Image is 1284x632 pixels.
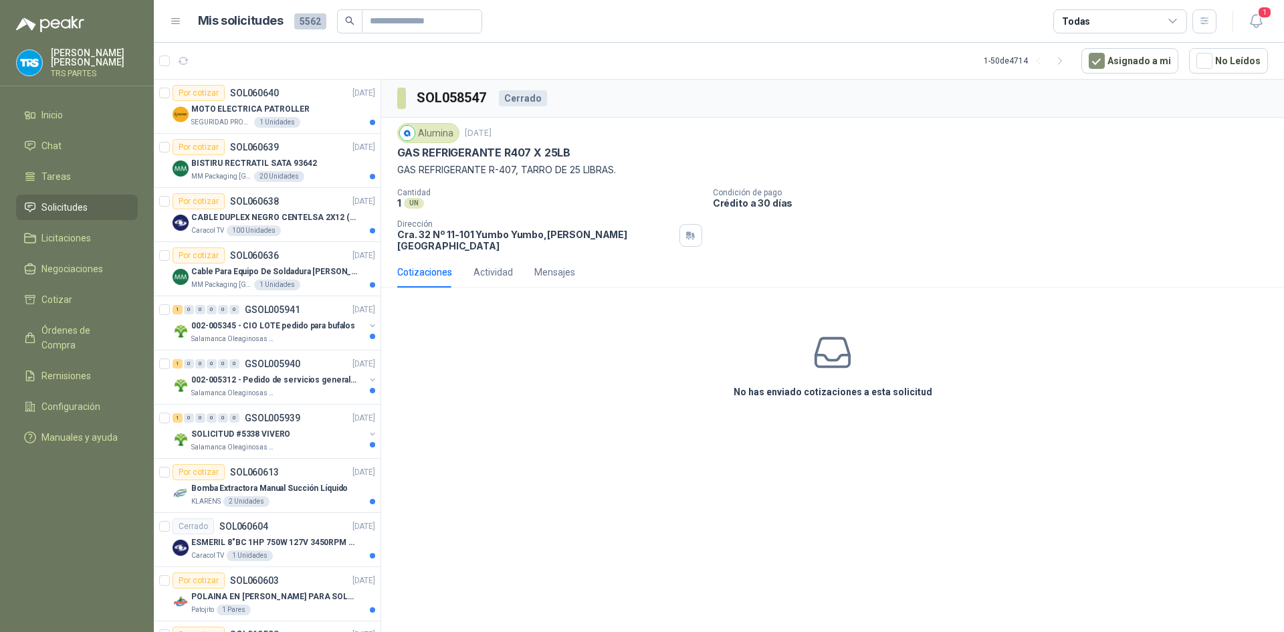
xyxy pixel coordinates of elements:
[465,127,492,140] p: [DATE]
[173,247,225,264] div: Por cotizar
[352,87,375,100] p: [DATE]
[229,359,239,368] div: 0
[223,496,270,507] div: 2 Unidades
[230,197,279,206] p: SOL060638
[16,164,138,189] a: Tareas
[173,193,225,209] div: Por cotizar
[397,219,674,229] p: Dirección
[41,231,91,245] span: Licitaciones
[254,280,300,290] div: 1 Unidades
[191,320,355,332] p: 002-005345 - CIO LOTE pedido para bufalos
[51,48,138,67] p: [PERSON_NAME] [PERSON_NAME]
[191,496,221,507] p: KLARENS
[984,50,1071,72] div: 1 - 50 de 4714
[404,198,424,209] div: UN
[16,363,138,389] a: Remisiones
[16,256,138,282] a: Negociaciones
[16,133,138,159] a: Chat
[191,591,358,603] p: POLAINA EN [PERSON_NAME] PARA SOLDADOR / ADJUNTAR FICHA TECNICA
[41,399,100,414] span: Configuración
[195,413,205,423] div: 0
[230,88,279,98] p: SOL060640
[352,304,375,316] p: [DATE]
[154,80,381,134] a: Por cotizarSOL060640[DATE] Company LogoMOTO ELECTRICA PATROLLERSEGURIDAD PROVISER LTDA1 Unidades
[16,287,138,312] a: Cotizar
[191,103,310,116] p: MOTO ELECTRICA PATROLLER
[173,518,214,534] div: Cerrado
[16,225,138,251] a: Licitaciones
[345,16,354,25] span: search
[41,323,125,352] span: Órdenes de Compra
[352,195,375,208] p: [DATE]
[713,197,1279,209] p: Crédito a 30 días
[218,413,228,423] div: 0
[173,323,189,339] img: Company Logo
[173,594,189,610] img: Company Logo
[219,522,268,531] p: SOL060604
[473,265,513,280] div: Actividad
[352,574,375,587] p: [DATE]
[184,305,194,314] div: 0
[173,356,378,399] a: 1 0 0 0 0 0 GSOL005940[DATE] Company Logo002-005312 - Pedido de servicios generales CASA ROSalama...
[154,567,381,621] a: Por cotizarSOL060603[DATE] Company LogoPOLAINA EN [PERSON_NAME] PARA SOLDADOR / ADJUNTAR FICHA TE...
[534,265,575,280] div: Mensajes
[734,385,932,399] h3: No has enviado cotizaciones a esta solicitud
[245,413,300,423] p: GSOL005939
[191,374,358,387] p: 002-005312 - Pedido de servicios generales CASA RO
[417,88,488,108] h3: SOL058547
[173,572,225,589] div: Por cotizar
[173,413,183,423] div: 1
[207,359,217,368] div: 0
[397,229,674,251] p: Cra. 32 Nº 11-101 Yumbo Yumbo , [PERSON_NAME][GEOGRAPHIC_DATA]
[173,377,189,393] img: Company Logo
[218,305,228,314] div: 0
[191,536,358,549] p: ESMERIL 8"BC 1HP 750W 127V 3450RPM URREA
[191,605,214,615] p: Patojito
[400,126,415,140] img: Company Logo
[16,16,84,32] img: Logo peakr
[1081,48,1178,74] button: Asignado a mi
[191,280,251,290] p: MM Packaging [GEOGRAPHIC_DATA]
[1062,14,1090,29] div: Todas
[352,358,375,371] p: [DATE]
[41,261,103,276] span: Negociaciones
[191,211,358,224] p: CABLE DUPLEX NEGRO CENTELSA 2X12 (COLOR NEGRO)
[229,413,239,423] div: 0
[397,265,452,280] div: Cotizaciones
[397,197,401,209] p: 1
[397,146,570,160] p: GAS REFRIGERANTE R407 X 25LB
[191,428,290,441] p: SOLICITUD #5338 VIVERO
[191,225,224,236] p: Caracol TV
[713,188,1279,197] p: Condición de pago
[229,305,239,314] div: 0
[16,425,138,450] a: Manuales y ayuda
[41,169,71,184] span: Tareas
[191,482,348,495] p: Bomba Extractora Manual Succión Líquido
[352,412,375,425] p: [DATE]
[154,134,381,188] a: Por cotizarSOL060639[DATE] Company LogoBISTIRU RECTRATIL SATA 93642MM Packaging [GEOGRAPHIC_DATA]...
[207,305,217,314] div: 0
[173,464,225,480] div: Por cotizar
[191,550,224,561] p: Caracol TV
[195,359,205,368] div: 0
[191,266,358,278] p: Cable Para Equipo De Soldadura [PERSON_NAME]
[173,410,378,453] a: 1 0 0 0 0 0 GSOL005939[DATE] Company LogoSOLICITUD #5338 VIVEROSalamanca Oleaginosas SAS
[352,466,375,479] p: [DATE]
[173,106,189,122] img: Company Logo
[195,305,205,314] div: 0
[352,249,375,262] p: [DATE]
[41,138,62,153] span: Chat
[16,195,138,220] a: Solicitudes
[230,251,279,260] p: SOL060636
[154,513,381,567] a: CerradoSOL060604[DATE] Company LogoESMERIL 8"BC 1HP 750W 127V 3450RPM URREACaracol TV1 Unidades
[51,70,138,78] p: TRS PARTES
[41,200,88,215] span: Solicitudes
[173,161,189,177] img: Company Logo
[352,520,375,533] p: [DATE]
[16,102,138,128] a: Inicio
[230,467,279,477] p: SOL060613
[191,157,317,170] p: BISTIRU RECTRATIL SATA 93642
[191,117,251,128] p: SEGURIDAD PROVISER LTDA
[191,388,276,399] p: Salamanca Oleaginosas SAS
[230,576,279,585] p: SOL060603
